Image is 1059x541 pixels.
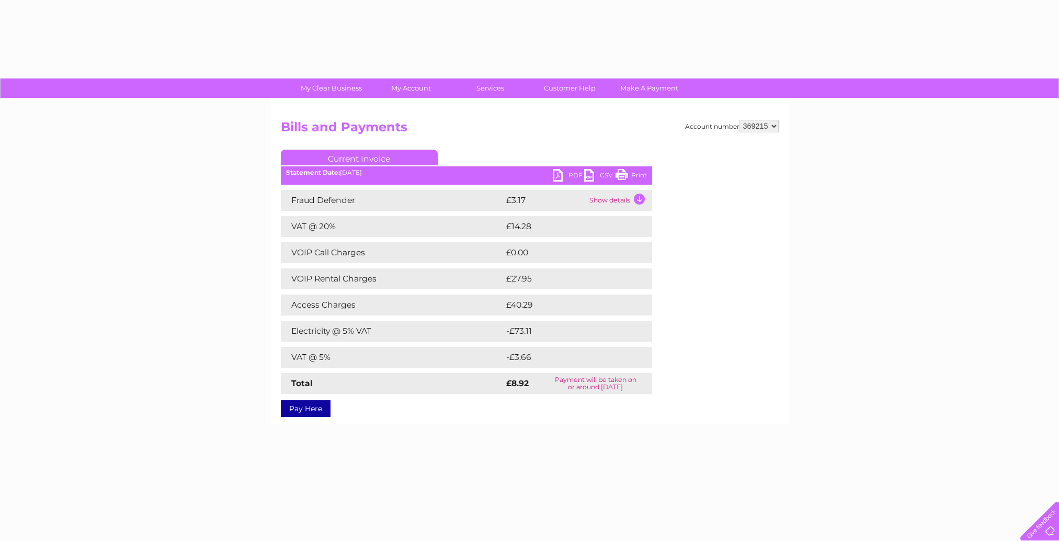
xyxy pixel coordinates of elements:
[281,216,504,237] td: VAT @ 20%
[281,400,331,417] a: Pay Here
[504,190,587,211] td: £3.17
[506,378,529,388] strong: £8.92
[527,78,613,98] a: Customer Help
[281,190,504,211] td: Fraud Defender
[291,378,313,388] strong: Total
[504,321,631,342] td: -£73.11
[504,268,631,289] td: £27.95
[281,295,504,315] td: Access Charges
[553,169,584,184] a: PDF
[281,268,504,289] td: VOIP Rental Charges
[281,242,504,263] td: VOIP Call Charges
[584,169,616,184] a: CSV
[504,216,630,237] td: £14.28
[504,347,630,368] td: -£3.66
[281,347,504,368] td: VAT @ 5%
[539,373,652,394] td: Payment will be taken on or around [DATE]
[368,78,454,98] a: My Account
[685,120,779,132] div: Account number
[281,169,652,176] div: [DATE]
[606,78,692,98] a: Make A Payment
[616,169,647,184] a: Print
[281,150,438,165] a: Current Invoice
[447,78,533,98] a: Services
[281,120,779,140] h2: Bills and Payments
[587,190,652,211] td: Show details
[504,242,628,263] td: £0.00
[286,168,340,176] b: Statement Date:
[288,78,374,98] a: My Clear Business
[504,295,631,315] td: £40.29
[281,321,504,342] td: Electricity @ 5% VAT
